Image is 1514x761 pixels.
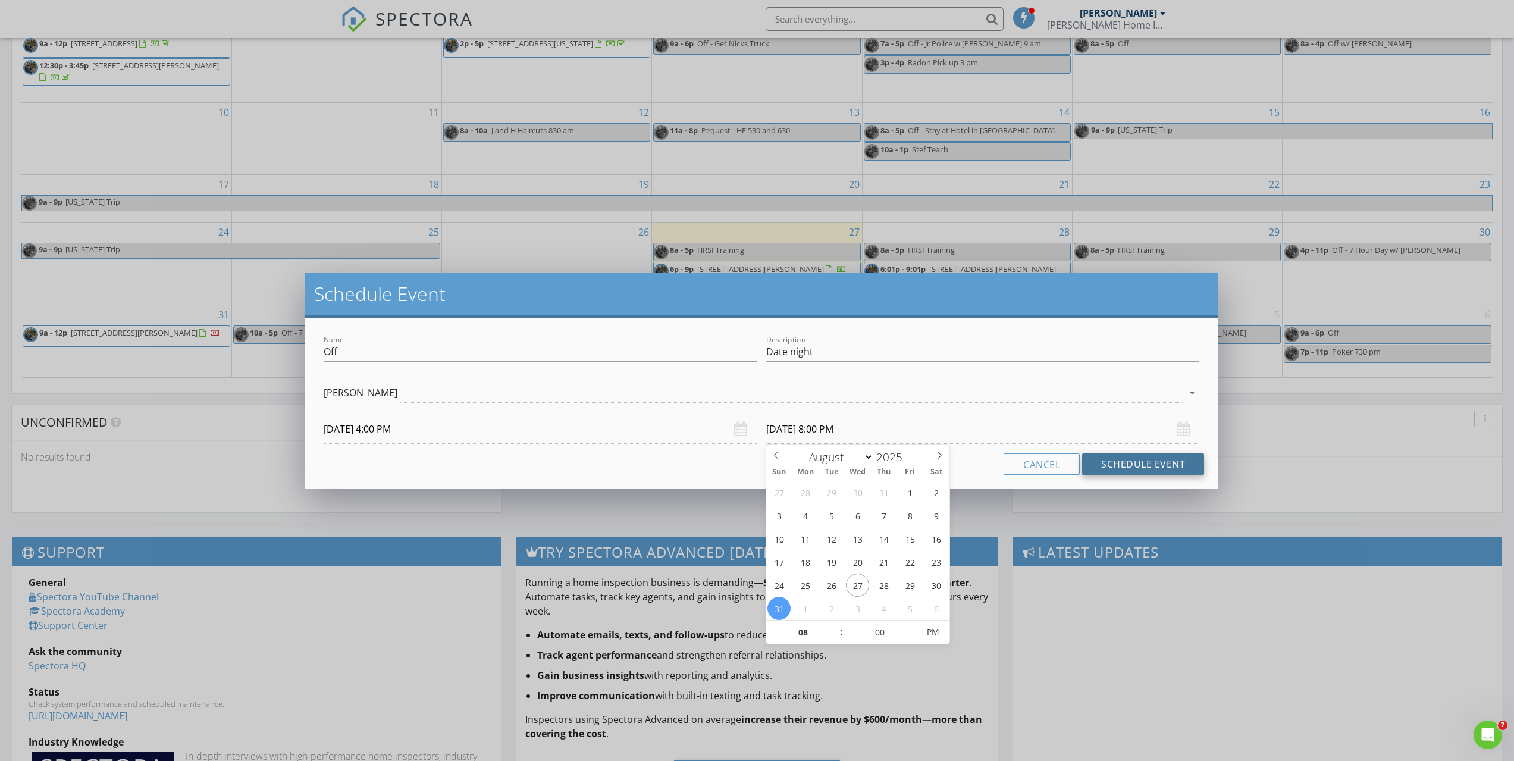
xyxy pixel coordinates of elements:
[923,468,949,476] span: Sat
[873,449,913,465] input: Year
[846,574,869,597] span: August 27, 2025
[898,550,921,574] span: August 22, 2025
[1498,721,1507,730] span: 7
[314,282,1209,306] h2: Schedule Event
[924,527,948,550] span: August 16, 2025
[767,527,791,550] span: August 10, 2025
[924,574,948,597] span: August 30, 2025
[871,468,897,476] span: Thu
[767,574,791,597] span: August 24, 2025
[820,481,843,504] span: July 29, 2025
[1082,453,1204,475] button: Schedule Event
[846,504,869,527] span: August 6, 2025
[766,415,1199,444] input: Select date
[846,550,869,574] span: August 20, 2025
[924,504,948,527] span: August 9, 2025
[324,415,757,444] input: Select date
[872,481,895,504] span: July 31, 2025
[897,468,923,476] span: Fri
[872,504,895,527] span: August 7, 2025
[839,620,843,644] span: :
[820,550,843,574] span: August 19, 2025
[924,481,948,504] span: August 2, 2025
[766,468,792,476] span: Sun
[794,574,817,597] span: August 25, 2025
[1185,386,1199,400] i: arrow_drop_down
[767,504,791,527] span: August 3, 2025
[898,481,921,504] span: August 1, 2025
[1474,721,1502,749] iframe: Intercom live chat
[820,574,843,597] span: August 26, 2025
[846,597,869,620] span: September 3, 2025
[820,597,843,620] span: September 2, 2025
[794,504,817,527] span: August 4, 2025
[767,550,791,574] span: August 17, 2025
[916,620,949,644] span: Click to toggle
[846,481,869,504] span: July 30, 2025
[820,504,843,527] span: August 5, 2025
[898,597,921,620] span: September 5, 2025
[845,468,871,476] span: Wed
[872,527,895,550] span: August 14, 2025
[872,597,895,620] span: September 4, 2025
[324,387,397,398] div: [PERSON_NAME]
[846,527,869,550] span: August 13, 2025
[924,550,948,574] span: August 23, 2025
[792,468,819,476] span: Mon
[898,527,921,550] span: August 15, 2025
[794,550,817,574] span: August 18, 2025
[794,597,817,620] span: September 1, 2025
[819,468,845,476] span: Tue
[1004,453,1080,475] button: Cancel
[767,597,791,620] span: August 31, 2025
[872,550,895,574] span: August 21, 2025
[924,597,948,620] span: September 6, 2025
[794,527,817,550] span: August 11, 2025
[794,481,817,504] span: July 28, 2025
[872,574,895,597] span: August 28, 2025
[898,504,921,527] span: August 8, 2025
[820,527,843,550] span: August 12, 2025
[898,574,921,597] span: August 29, 2025
[767,481,791,504] span: July 27, 2025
